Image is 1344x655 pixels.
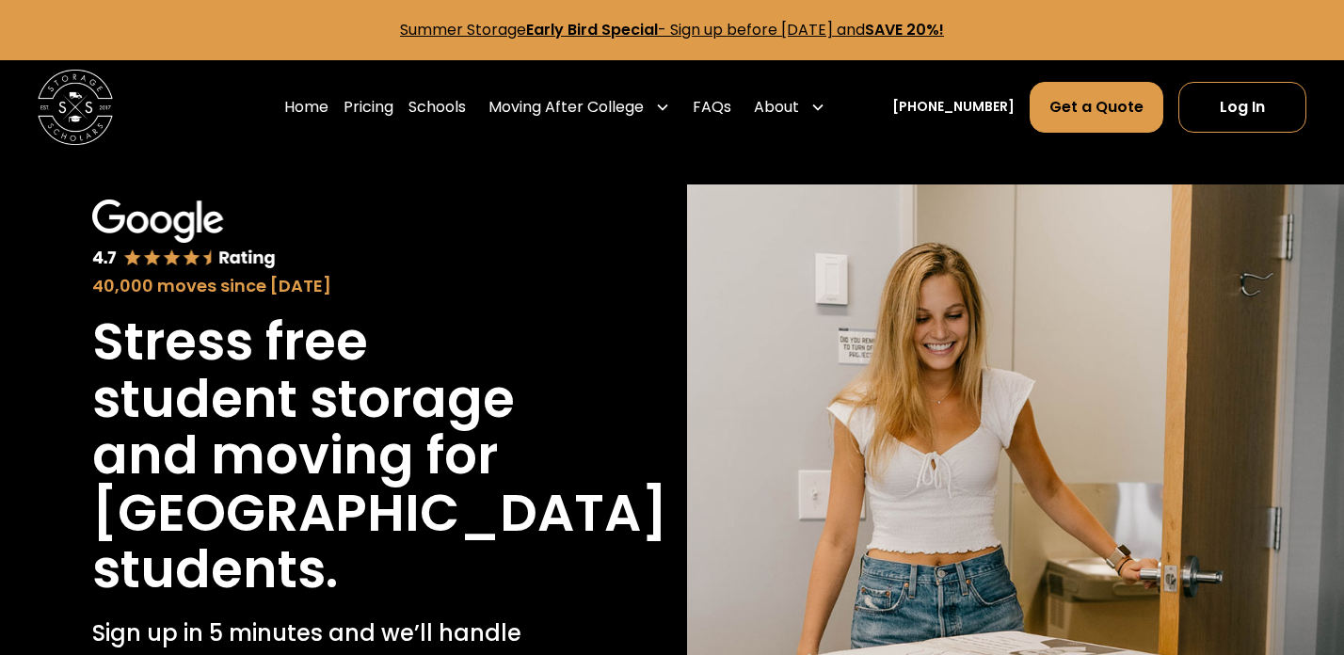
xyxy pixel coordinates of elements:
a: Log In [1178,82,1306,133]
a: Get a Quote [1030,82,1163,133]
a: [PHONE_NUMBER] [892,97,1015,117]
h1: Stress free student storage and moving for [92,313,566,484]
strong: Early Bird Special [526,19,658,40]
a: FAQs [693,81,731,134]
img: Storage Scholars main logo [38,70,113,145]
img: Google 4.7 star rating [92,200,277,270]
h1: [GEOGRAPHIC_DATA] [92,485,667,541]
div: Moving After College [481,81,678,134]
div: About [746,81,833,134]
strong: SAVE 20%! [865,19,944,40]
h1: students. [92,541,338,598]
div: About [754,96,799,119]
a: Pricing [344,81,393,134]
div: 40,000 moves since [DATE] [92,274,566,299]
a: Summer StorageEarly Bird Special- Sign up before [DATE] andSAVE 20%! [400,19,944,40]
a: Home [284,81,328,134]
a: Schools [408,81,466,134]
div: Moving After College [488,96,644,119]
